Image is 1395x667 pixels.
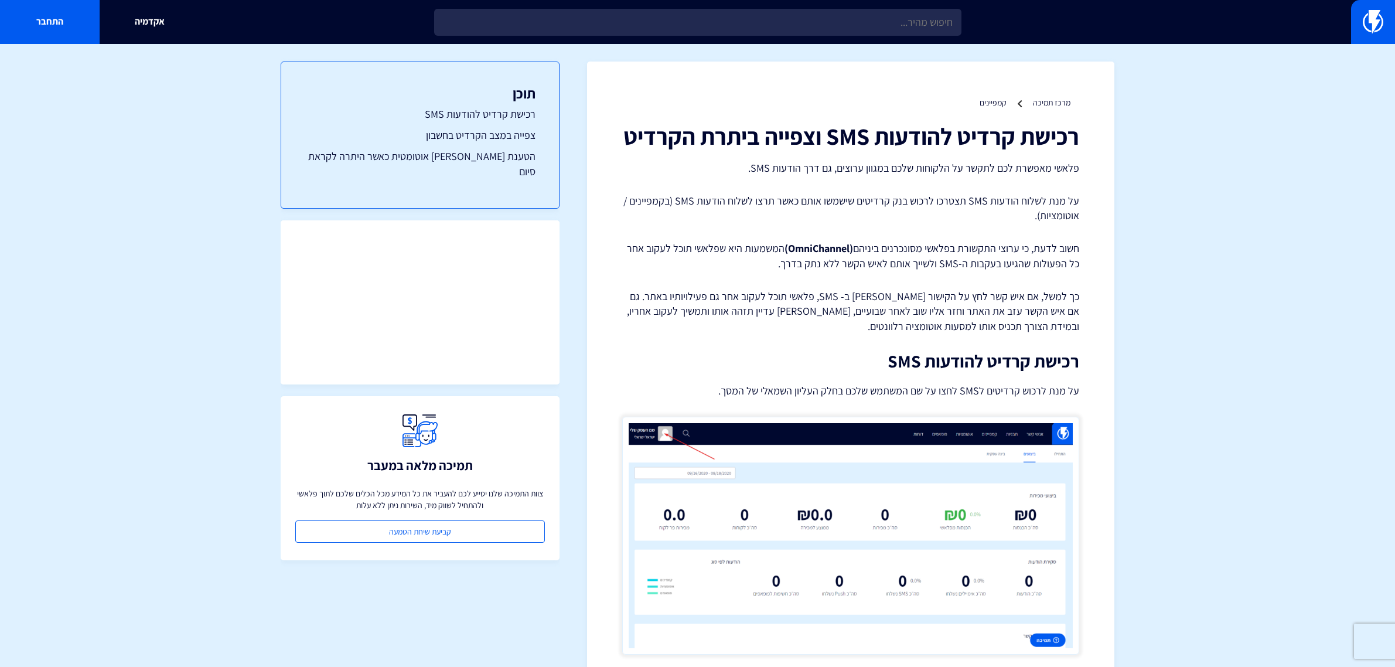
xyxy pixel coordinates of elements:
p: חשוב לדעת, כי ערוצי התקשורת בפלאשי מסונכרנים ביניהם המשמעות היא שפלאשי תוכל לעקוב אחר כל הפעולות ... [622,241,1079,271]
a: קביעת שיחת הטמעה [295,520,545,543]
h2: רכישת קרדיט להודעות SMS [622,352,1079,371]
a: מרכז תמיכה [1033,97,1070,108]
input: חיפוש מהיר... [434,9,961,36]
p: פלאשי מאפשרת לכם לתקשר על הלקוחות שלכם במגוון ערוצים, גם דרך הודעות SMS. [622,161,1079,176]
a: הטענת [PERSON_NAME] אוטומטית כאשר היתרה לקראת סיום [305,149,536,179]
p: כך למשל, אם איש קשר לחץ על הקישור [PERSON_NAME] ב- SMS, פלאשי תוכל לעקוב אחר גם פעילויותיו באתר. ... [622,289,1079,334]
a: קמפיינים [980,97,1007,108]
h3: תוכן [305,86,536,101]
a: רכישת קרדיט להודעות SMS [305,107,536,122]
p: על מנת לשלוח הודעות SMS תצטרכו לרכוש בנק קרדיטים שישמשו אותם כאשר תרצו לשלוח הודעות SMS (בקמפייני... [622,193,1079,223]
h1: רכישת קרדיט להודעות SMS וצפייה ביתרת הקרדיט [622,123,1079,149]
strong: (OmniChannel) [785,241,853,255]
p: על מנת לרכוש קרדיטים לSMS לחצו על שם המשתמש שלכם בחלק העליון השמאלי של המסך. [622,383,1079,399]
p: צוות התמיכה שלנו יסייע לכם להעביר את כל המידע מכל הכלים שלכם לתוך פלאשי ולהתחיל לשווק מיד, השירות... [295,488,545,511]
a: צפייה במצב הקרדיט בחשבון [305,128,536,143]
h3: תמיכה מלאה במעבר [367,458,473,472]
